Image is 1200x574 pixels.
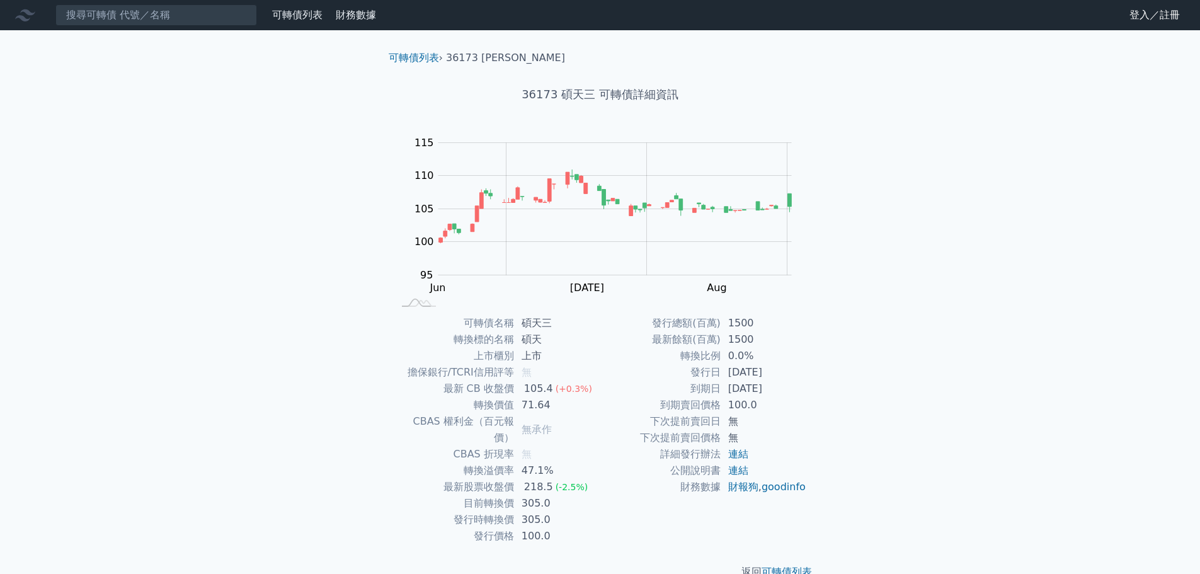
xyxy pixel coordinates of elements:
td: 可轉債名稱 [394,315,514,331]
span: 無 [522,366,532,378]
td: 無 [721,430,807,446]
td: [DATE] [721,381,807,397]
a: 可轉債列表 [272,9,323,21]
tspan: Jun [430,282,446,294]
a: 連結 [728,448,748,460]
span: (+0.3%) [556,384,592,394]
td: 碩天三 [514,315,600,331]
td: 轉換標的名稱 [394,331,514,348]
td: 下次提前賣回價格 [600,430,721,446]
td: 轉換溢價率 [394,462,514,479]
span: (-2.5%) [556,482,588,492]
a: 登入／註冊 [1119,5,1190,25]
td: 目前轉換價 [394,495,514,512]
g: Series [439,169,792,243]
td: 擔保銀行/TCRI信用評等 [394,364,514,381]
tspan: 105 [414,203,434,215]
td: 最新 CB 收盤價 [394,381,514,397]
td: 到期日 [600,381,721,397]
tspan: 115 [414,137,434,149]
td: 0.0% [721,348,807,364]
td: 47.1% [514,462,600,479]
span: 無 [522,448,532,460]
a: 可轉債列表 [389,52,439,64]
tspan: 110 [414,169,434,181]
tspan: [DATE] [570,282,604,294]
tspan: Aug [707,282,726,294]
td: [DATE] [721,364,807,381]
td: CBAS 權利金（百元報價） [394,413,514,446]
td: , [721,479,807,495]
tspan: 95 [420,269,433,281]
li: 36173 [PERSON_NAME] [446,50,565,66]
td: 1500 [721,315,807,331]
td: 碩天 [514,331,600,348]
td: 305.0 [514,512,600,528]
td: CBAS 折現率 [394,446,514,462]
a: 財務數據 [336,9,376,21]
td: 上市櫃別 [394,348,514,364]
td: 最新股票收盤價 [394,479,514,495]
tspan: 100 [414,236,434,248]
input: 搜尋可轉債 代號／名稱 [55,4,257,26]
td: 100.0 [514,528,600,544]
a: goodinfo [762,481,806,493]
a: 連結 [728,464,748,476]
td: 發行價格 [394,528,514,544]
td: 上市 [514,348,600,364]
td: 無 [721,413,807,430]
li: › [389,50,443,66]
a: 財報狗 [728,481,758,493]
td: 轉換價值 [394,397,514,413]
td: 財務數據 [600,479,721,495]
td: 詳細發行辦法 [600,446,721,462]
div: 105.4 [522,381,556,397]
span: 無承作 [522,423,552,435]
td: 1500 [721,331,807,348]
td: 發行日 [600,364,721,381]
h1: 36173 碩天三 可轉債詳細資訊 [379,86,822,103]
td: 到期賣回價格 [600,397,721,413]
td: 305.0 [514,495,600,512]
td: 最新餘額(百萬) [600,331,721,348]
td: 71.64 [514,397,600,413]
td: 發行總額(百萬) [600,315,721,331]
td: 100.0 [721,397,807,413]
div: 218.5 [522,479,556,495]
td: 公開說明書 [600,462,721,479]
td: 轉換比例 [600,348,721,364]
g: Chart [408,137,811,294]
td: 發行時轉換價 [394,512,514,528]
td: 下次提前賣回日 [600,413,721,430]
